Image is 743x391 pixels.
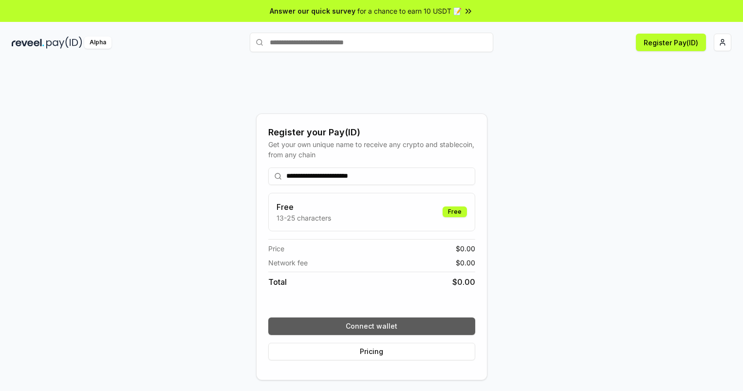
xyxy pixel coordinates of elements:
[456,243,475,254] span: $ 0.00
[268,126,475,139] div: Register your Pay(ID)
[46,37,82,49] img: pay_id
[357,6,462,16] span: for a chance to earn 10 USDT 📝
[268,276,287,288] span: Total
[270,6,355,16] span: Answer our quick survey
[268,343,475,360] button: Pricing
[277,201,331,213] h3: Free
[268,139,475,160] div: Get your own unique name to receive any crypto and stablecoin, from any chain
[268,317,475,335] button: Connect wallet
[12,37,44,49] img: reveel_dark
[277,213,331,223] p: 13-25 characters
[84,37,111,49] div: Alpha
[268,243,284,254] span: Price
[443,206,467,217] div: Free
[268,258,308,268] span: Network fee
[636,34,706,51] button: Register Pay(ID)
[452,276,475,288] span: $ 0.00
[456,258,475,268] span: $ 0.00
